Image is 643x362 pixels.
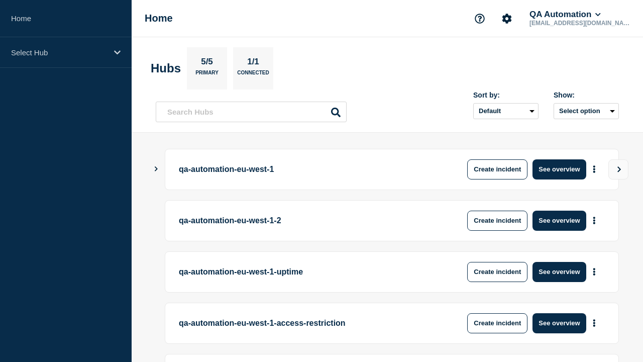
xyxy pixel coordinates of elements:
[197,57,217,70] p: 5/5
[156,102,347,122] input: Search Hubs
[532,159,586,179] button: See overview
[467,262,527,282] button: Create incident
[554,103,619,119] button: Select option
[145,13,173,24] h1: Home
[151,61,181,75] h2: Hubs
[527,10,603,20] button: QA Automation
[179,159,438,179] p: qa-automation-eu-west-1
[467,159,527,179] button: Create incident
[588,262,601,281] button: More actions
[588,211,601,230] button: More actions
[179,211,438,231] p: qa-automation-eu-west-1-2
[467,211,527,231] button: Create incident
[467,313,527,333] button: Create incident
[11,48,108,57] p: Select Hub
[532,313,586,333] button: See overview
[527,20,632,27] p: [EMAIL_ADDRESS][DOMAIN_NAME]
[608,159,628,179] button: View
[469,8,490,29] button: Support
[154,165,159,173] button: Show Connected Hubs
[532,211,586,231] button: See overview
[195,70,219,80] p: Primary
[473,103,539,119] select: Sort by
[179,262,438,282] p: qa-automation-eu-west-1-uptime
[532,262,586,282] button: See overview
[244,57,263,70] p: 1/1
[496,8,517,29] button: Account settings
[554,91,619,99] div: Show:
[237,70,269,80] p: Connected
[473,91,539,99] div: Sort by:
[179,313,438,333] p: qa-automation-eu-west-1-access-restriction
[588,160,601,178] button: More actions
[588,314,601,332] button: More actions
